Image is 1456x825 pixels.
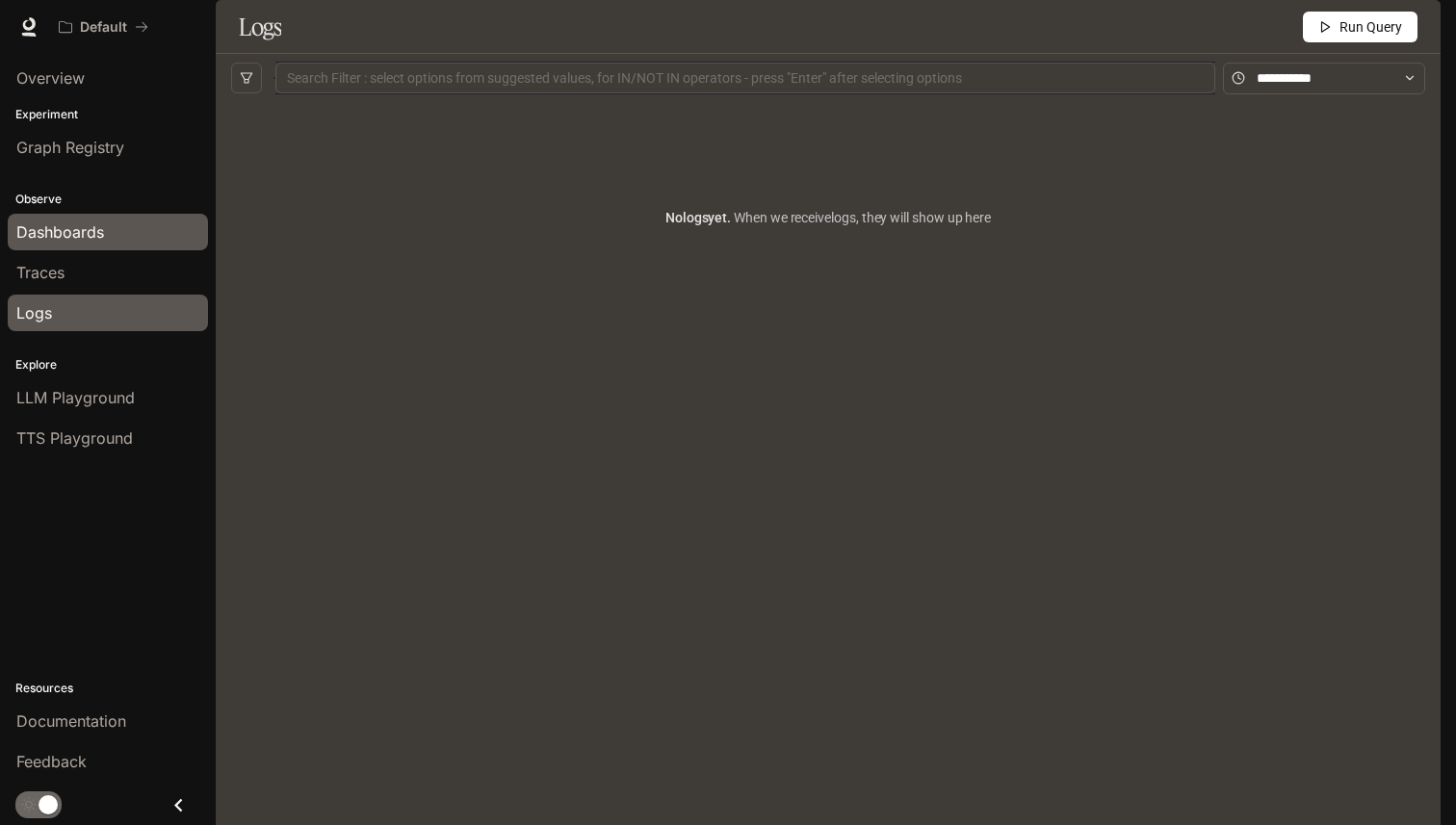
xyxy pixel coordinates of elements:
p: Default [80,19,127,36]
button: Run Query [1303,12,1417,42]
article: No logs yet. [665,207,991,228]
span: Run Query [1339,16,1402,38]
span: filter [240,71,253,85]
h1: Logs [239,8,281,46]
button: All workspaces [50,8,157,46]
span: When we receive logs , they will show up here [731,210,991,225]
button: filter [231,63,262,93]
